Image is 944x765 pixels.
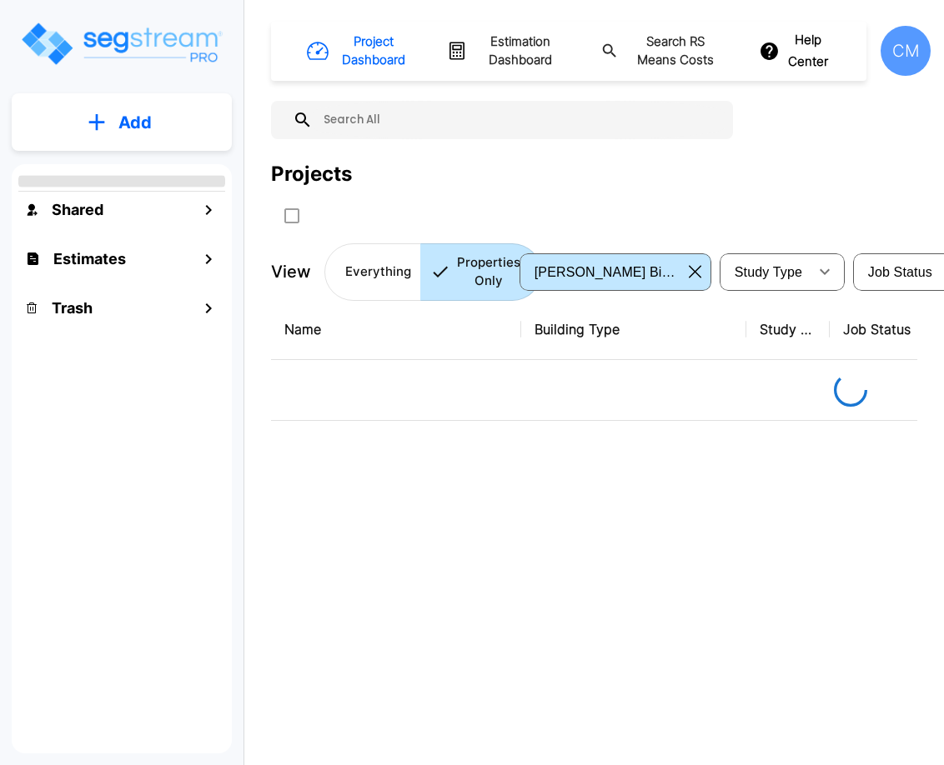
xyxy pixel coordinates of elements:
p: View [271,259,311,284]
h1: Shared [52,198,103,221]
div: Platform [324,243,541,301]
button: Help Center [756,24,837,78]
h1: Trash [52,297,93,319]
th: Study Type [746,299,830,360]
h1: Estimates [53,247,126,270]
th: Name [271,299,521,360]
div: Select [523,248,682,295]
button: Search RS Means Costs [595,26,736,77]
img: Logo [19,20,223,67]
span: Job Status [868,265,932,279]
div: Projects [271,159,352,189]
div: Select [723,248,808,295]
p: Everything [345,262,411,282]
h1: Search RS Means Costs [625,32,726,70]
button: Estimation Dashboard [440,26,575,77]
button: Add [12,98,232,147]
div: CM [881,26,931,76]
h1: Estimation Dashboard [475,32,565,70]
button: Everything [324,243,421,301]
p: Add [118,110,152,135]
input: Search All [313,101,725,139]
button: Project Dashboard [300,26,420,77]
button: SelectAll [275,199,309,232]
button: Properties Only [420,243,541,301]
p: Properties Only [457,253,520,291]
h1: Project Dashboard [336,32,411,70]
span: Study Type [735,265,802,279]
th: Building Type [521,299,746,360]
